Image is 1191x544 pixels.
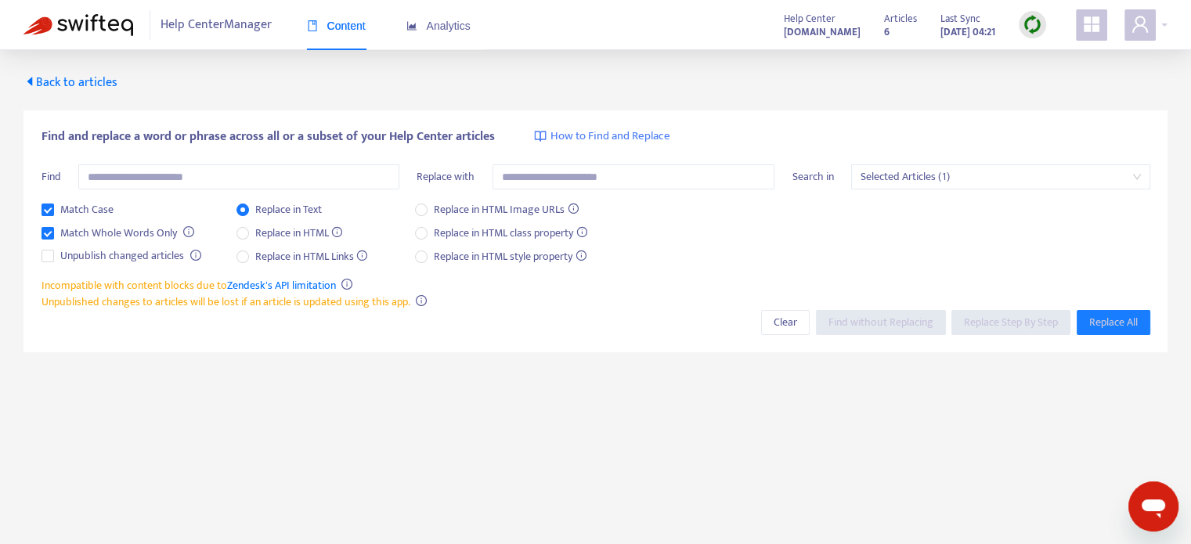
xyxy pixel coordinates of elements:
span: Content [307,20,366,32]
span: Replace in HTML Image URLs [428,201,585,218]
span: Match Whole Words Only [54,225,183,242]
button: Replace Step By Step [951,310,1070,335]
span: area-chart [406,20,417,31]
span: Replace in HTML style property [428,248,593,265]
span: Help Center [784,10,836,27]
img: Swifteq [23,14,133,36]
span: caret-left [23,75,36,88]
span: info-circle [190,250,201,261]
span: info-circle [416,295,427,306]
span: user [1131,15,1149,34]
span: Replace with [417,168,475,186]
a: [DOMAIN_NAME] [784,23,861,41]
span: Find and replace a word or phrase across all or a subset of your Help Center articles [42,128,495,146]
a: Zendesk's API limitation [227,276,336,294]
span: Selected Articles (1) [861,165,1141,189]
span: Incompatible with content blocks due to [42,276,336,294]
span: Unpublish changed articles [54,247,190,265]
span: Help Center Manager [161,10,272,40]
iframe: Button to launch messaging window [1128,481,1178,531]
span: appstore [1082,15,1101,34]
button: Find without Replacing [816,310,946,335]
span: Replace in Text [249,201,328,218]
span: How to Find and Replace [550,128,670,146]
span: Replace in HTML class property [428,225,594,242]
span: Replace in HTML [249,225,349,242]
img: sync.dc5367851b00ba804db3.png [1023,15,1042,34]
span: Clear [774,314,797,331]
button: Clear [761,310,810,335]
span: Analytics [406,20,471,32]
strong: 6 [884,23,890,41]
span: info-circle [183,226,194,237]
span: info-circle [341,279,352,290]
span: Articles [884,10,917,27]
span: Back to articles [23,72,117,93]
strong: [DATE] 04:21 [940,23,995,41]
span: Find [42,168,61,186]
span: Replace in HTML Links [249,248,374,265]
span: book [307,20,318,31]
span: Search in [792,168,834,186]
span: Unpublished changes to articles will be lost if an article is updated using this app. [42,293,410,311]
a: How to Find and Replace [534,128,670,146]
span: Match Case [54,201,120,218]
span: Last Sync [940,10,980,27]
img: image-link [534,130,547,142]
button: Replace All [1077,310,1150,335]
